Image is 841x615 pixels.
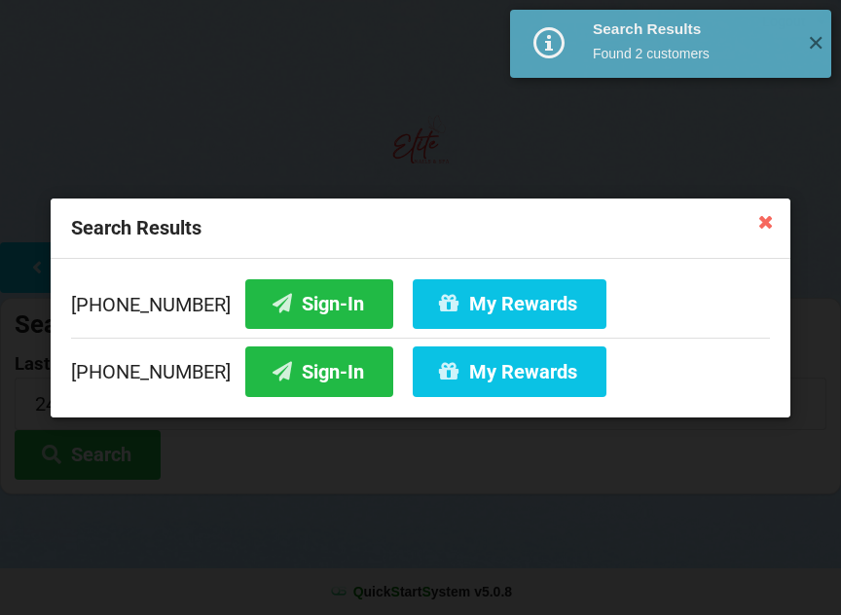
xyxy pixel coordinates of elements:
div: [PHONE_NUMBER] [71,278,770,337]
button: Sign-In [245,346,393,396]
button: My Rewards [413,278,606,328]
div: Search Results [51,199,790,259]
button: Sign-In [245,278,393,328]
div: Found 2 customers [593,44,792,63]
div: Search Results [593,19,792,39]
button: My Rewards [413,346,606,396]
div: [PHONE_NUMBER] [71,337,770,396]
